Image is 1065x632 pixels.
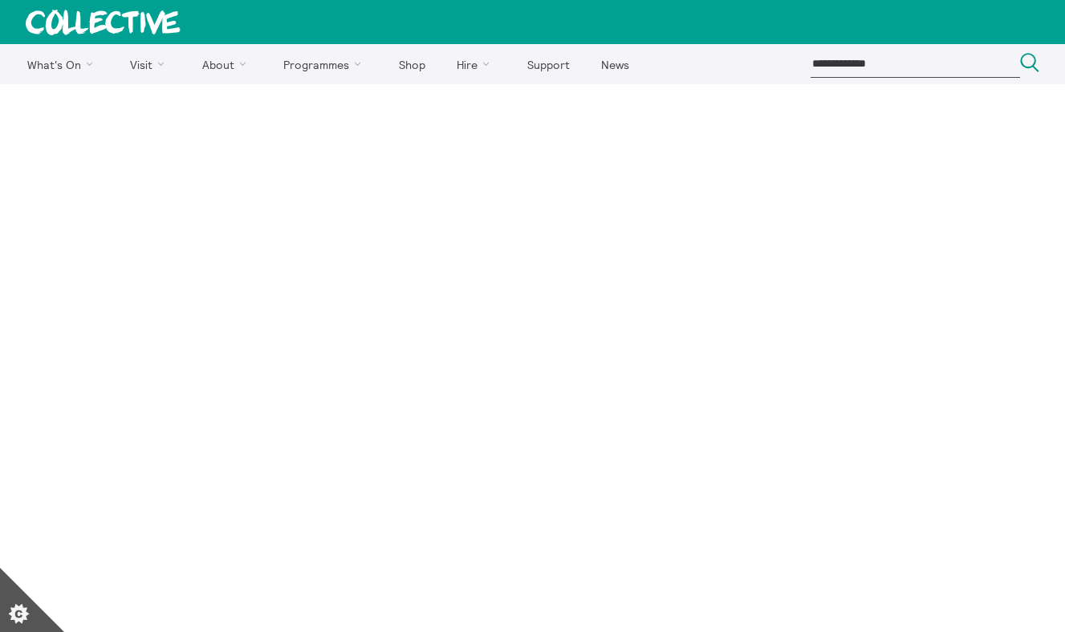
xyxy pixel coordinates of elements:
[513,44,583,84] a: Support
[188,44,266,84] a: About
[587,44,643,84] a: News
[270,44,382,84] a: Programmes
[13,44,113,84] a: What's On
[443,44,510,84] a: Hire
[384,44,439,84] a: Shop
[116,44,185,84] a: Visit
